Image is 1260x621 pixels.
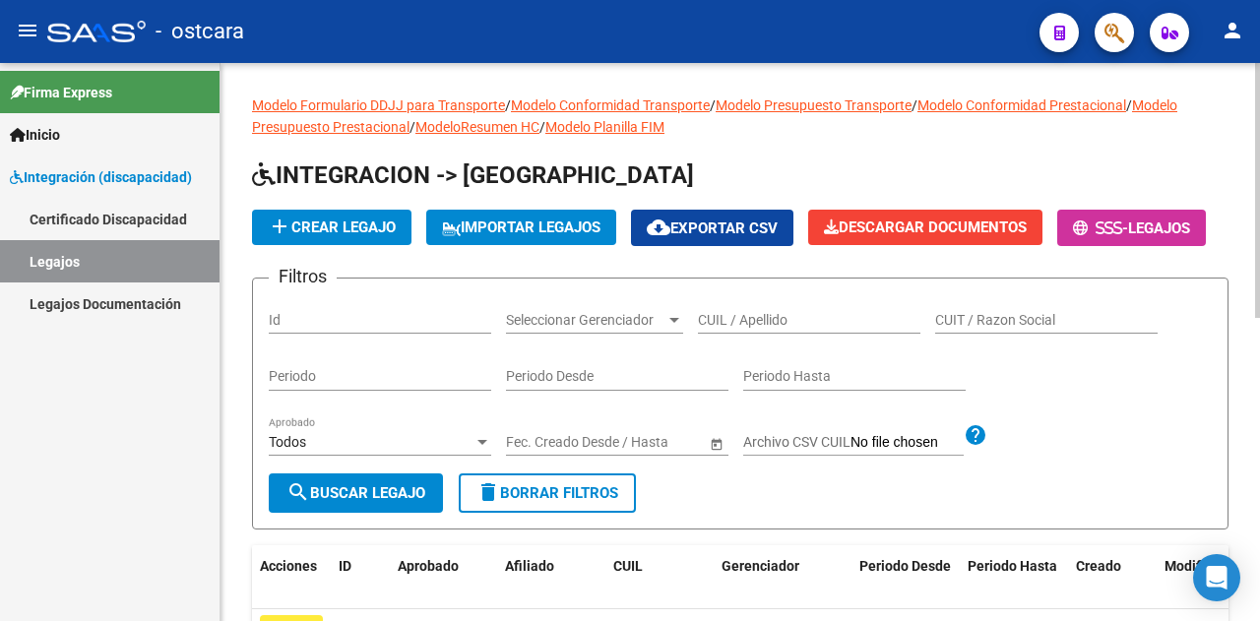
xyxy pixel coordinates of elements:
[1193,554,1240,601] div: Open Intercom Messenger
[964,423,987,447] mat-icon: help
[398,558,459,574] span: Aprobado
[1068,545,1157,610] datatable-header-cell: Creado
[605,545,714,610] datatable-header-cell: CUIL
[859,558,951,574] span: Periodo Desde
[415,119,539,135] a: ModeloResumen HC
[10,166,192,188] span: Integración (discapacidad)
[960,545,1068,610] datatable-header-cell: Periodo Hasta
[260,558,317,574] span: Acciones
[10,82,112,103] span: Firma Express
[1128,219,1190,237] span: Legajos
[968,558,1057,574] span: Periodo Hasta
[286,484,425,502] span: Buscar Legajo
[743,434,850,450] span: Archivo CSV CUIL
[1057,210,1206,246] button: -Legajos
[851,545,960,610] datatable-header-cell: Periodo Desde
[706,433,726,454] button: Open calendar
[269,263,337,290] h3: Filtros
[1157,545,1245,610] datatable-header-cell: Modificado
[808,210,1042,245] button: Descargar Documentos
[252,161,694,189] span: INTEGRACION -> [GEOGRAPHIC_DATA]
[16,19,39,42] mat-icon: menu
[545,119,664,135] a: Modelo Planilla FIM
[506,312,665,329] span: Seleccionar Gerenciador
[252,210,411,245] button: Crear Legajo
[716,97,912,113] a: Modelo Presupuesto Transporte
[722,558,799,574] span: Gerenciador
[476,484,618,502] span: Borrar Filtros
[390,545,469,610] datatable-header-cell: Aprobado
[505,558,554,574] span: Afiliado
[631,210,793,246] button: Exportar CSV
[511,97,710,113] a: Modelo Conformidad Transporte
[269,434,306,450] span: Todos
[442,218,600,236] span: IMPORTAR LEGAJOS
[286,480,310,504] mat-icon: search
[647,216,670,239] mat-icon: cloud_download
[252,97,505,113] a: Modelo Formulario DDJJ para Transporte
[269,473,443,513] button: Buscar Legajo
[1221,19,1244,42] mat-icon: person
[459,473,636,513] button: Borrar Filtros
[10,124,60,146] span: Inicio
[476,480,500,504] mat-icon: delete
[426,210,616,245] button: IMPORTAR LEGAJOS
[850,434,964,452] input: Archivo CSV CUIL
[156,10,244,53] span: - ostcara
[613,558,643,574] span: CUIL
[331,545,390,610] datatable-header-cell: ID
[824,218,1027,236] span: Descargar Documentos
[647,219,778,237] span: Exportar CSV
[339,558,351,574] span: ID
[252,545,331,610] datatable-header-cell: Acciones
[1076,558,1121,574] span: Creado
[917,97,1126,113] a: Modelo Conformidad Prestacional
[268,218,396,236] span: Crear Legajo
[1073,219,1128,237] span: -
[497,545,605,610] datatable-header-cell: Afiliado
[595,434,691,451] input: Fecha fin
[268,215,291,238] mat-icon: add
[1165,558,1235,574] span: Modificado
[506,434,578,451] input: Fecha inicio
[714,545,851,610] datatable-header-cell: Gerenciador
